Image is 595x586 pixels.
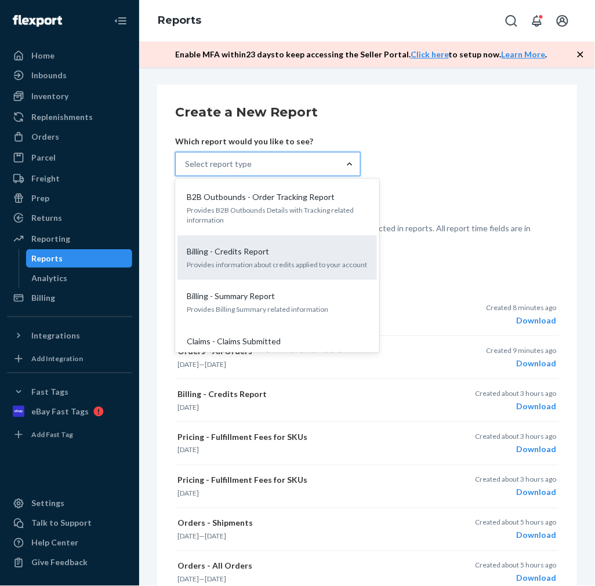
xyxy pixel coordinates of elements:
div: Give Feedback [31,557,88,569]
time: [DATE] [205,532,226,541]
button: Close Navigation [109,9,132,32]
button: Fast Tags [7,383,132,401]
button: Orders - All Orders[DATE]—[DATE]Created 9 minutes agoDownload [175,336,559,379]
a: Prep [7,189,132,208]
div: Freight [31,173,60,184]
time: [DATE] [177,532,199,541]
div: Select report type [185,158,252,170]
a: Reporting [7,230,132,248]
a: Reports [158,14,201,27]
time: [DATE] [177,575,199,584]
h2: Create a New Report [175,103,559,122]
time: [DATE] [177,360,199,369]
a: Reports [26,249,133,268]
a: Add Fast Tag [7,425,132,444]
div: Reports [32,253,63,264]
p: Orders - All Orders [177,560,428,572]
div: Talk to Support [31,518,92,529]
button: Pricing - Fulfillment Fees for SKUs[DATE]Created about 3 hours agoDownload [175,465,559,508]
a: Talk to Support [7,514,132,533]
p: Provides Billing Summary related information [187,304,368,314]
p: See all the claims that you have submitted and their status [187,350,368,359]
div: eBay Fast Tags [31,406,89,417]
p: B2B Outbounds - Order Tracking Report [187,191,335,203]
a: Add Integration [7,350,132,368]
div: Download [487,315,557,326]
button: Give Feedback [7,554,132,572]
div: Add Fast Tag [31,430,73,439]
a: Parcel [7,148,132,167]
button: Open account menu [551,9,574,32]
div: Add Integration [31,354,83,363]
div: Billing [31,292,55,304]
div: Parcel [31,152,56,163]
button: Open Search Box [500,9,523,32]
p: Created about 5 hours ago [476,518,557,527]
time: [DATE] [177,403,199,412]
div: Prep [31,192,49,204]
p: — [177,574,428,584]
a: Returns [7,209,132,227]
p: Created about 3 hours ago [476,431,557,441]
time: [DATE] [205,360,226,369]
p: Created 8 minutes ago [487,303,557,312]
p: Billing - Credits Report [187,246,269,257]
p: Pricing - Fulfillment Fees for SKUs [177,475,428,486]
div: Inventory [31,90,68,102]
p: Provides information about credits applied to your account [187,260,368,270]
div: Reporting [31,233,70,245]
p: Pricing - Fulfillment Fees for SKUs [177,431,428,443]
a: Click here [411,49,449,59]
p: Created about 3 hours ago [476,388,557,398]
div: Returns [31,212,62,224]
div: Replenishments [31,111,93,123]
p: Provides B2B Outbounds Details with Tracking related information [187,205,368,225]
div: Download [476,444,557,456]
a: eBay Fast Tags [7,402,132,421]
a: Freight [7,169,132,188]
button: Integrations [7,326,132,345]
p: Created about 3 hours ago [476,475,557,485]
img: Flexport logo [13,15,62,27]
div: Integrations [31,330,80,341]
time: [DATE] [177,446,199,454]
p: Orders - Shipments [177,518,428,529]
a: Inventory [7,87,132,105]
p: Enable MFA within 23 days to keep accessing the Seller Portal. to setup now. . [175,49,547,60]
button: Orders - Shipments[DATE]—[DATE]Created about 5 hours agoDownload [175,508,559,551]
div: Download [476,487,557,498]
div: Download [476,401,557,412]
a: Learn More [502,49,546,59]
a: Billing [7,289,132,307]
div: Inbounds [31,70,67,81]
time: [DATE] [177,489,199,498]
div: Settings [31,498,64,509]
a: Settings [7,494,132,513]
p: Which report would you like to see? [175,136,361,147]
a: Home [7,46,132,65]
ol: breadcrumbs [148,4,211,38]
a: Analytics [26,269,133,287]
a: Help Center [7,534,132,552]
div: Help Center [31,537,78,549]
div: Fast Tags [31,386,68,398]
div: Orders [31,131,59,143]
button: Pricing - Fulfillment Fees for SKUs[DATE]Created about 3 hours agoDownload [175,422,559,465]
div: Download [487,358,557,369]
p: Created about 5 hours ago [476,560,557,570]
div: Analytics [32,272,68,284]
time: [DATE] [205,575,226,584]
button: Open notifications [525,9,549,32]
a: Inbounds [7,66,132,85]
a: Replenishments [7,108,132,126]
p: Claims - Claims Submitted [187,336,281,347]
p: Billing - Summary Report [187,290,275,302]
div: Download [476,573,557,584]
div: Download [476,530,557,541]
p: — [177,359,428,369]
a: Orders [7,128,132,146]
p: Created 9 minutes ago [487,345,557,355]
button: Billing - Credits Report[DATE]Created about 3 hours agoDownload [175,379,559,422]
div: Home [31,50,55,61]
p: Billing - Credits Report [177,388,428,400]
